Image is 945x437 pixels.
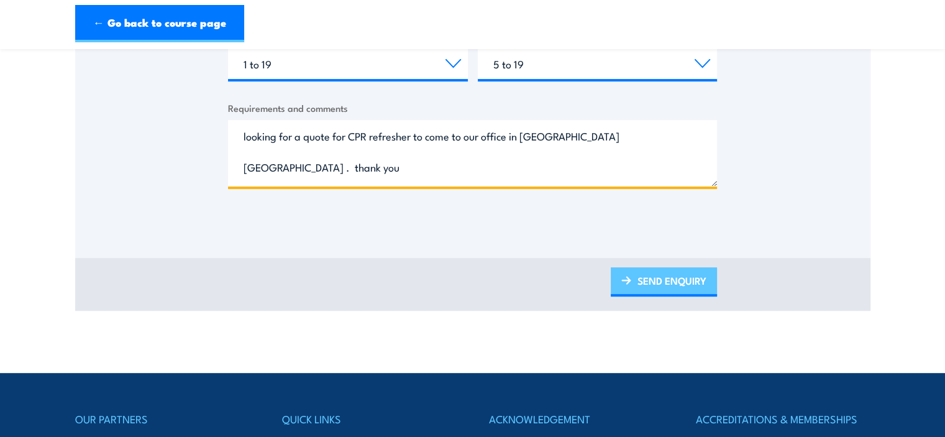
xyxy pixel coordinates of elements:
[611,267,717,297] a: SEND ENQUIRY
[696,410,870,428] h4: ACCREDITATIONS & MEMBERSHIPS
[489,410,663,428] h4: ACKNOWLEDGEMENT
[75,5,244,42] a: ← Go back to course page
[282,410,456,428] h4: QUICK LINKS
[228,101,717,115] label: Requirements and comments
[75,410,249,428] h4: OUR PARTNERS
